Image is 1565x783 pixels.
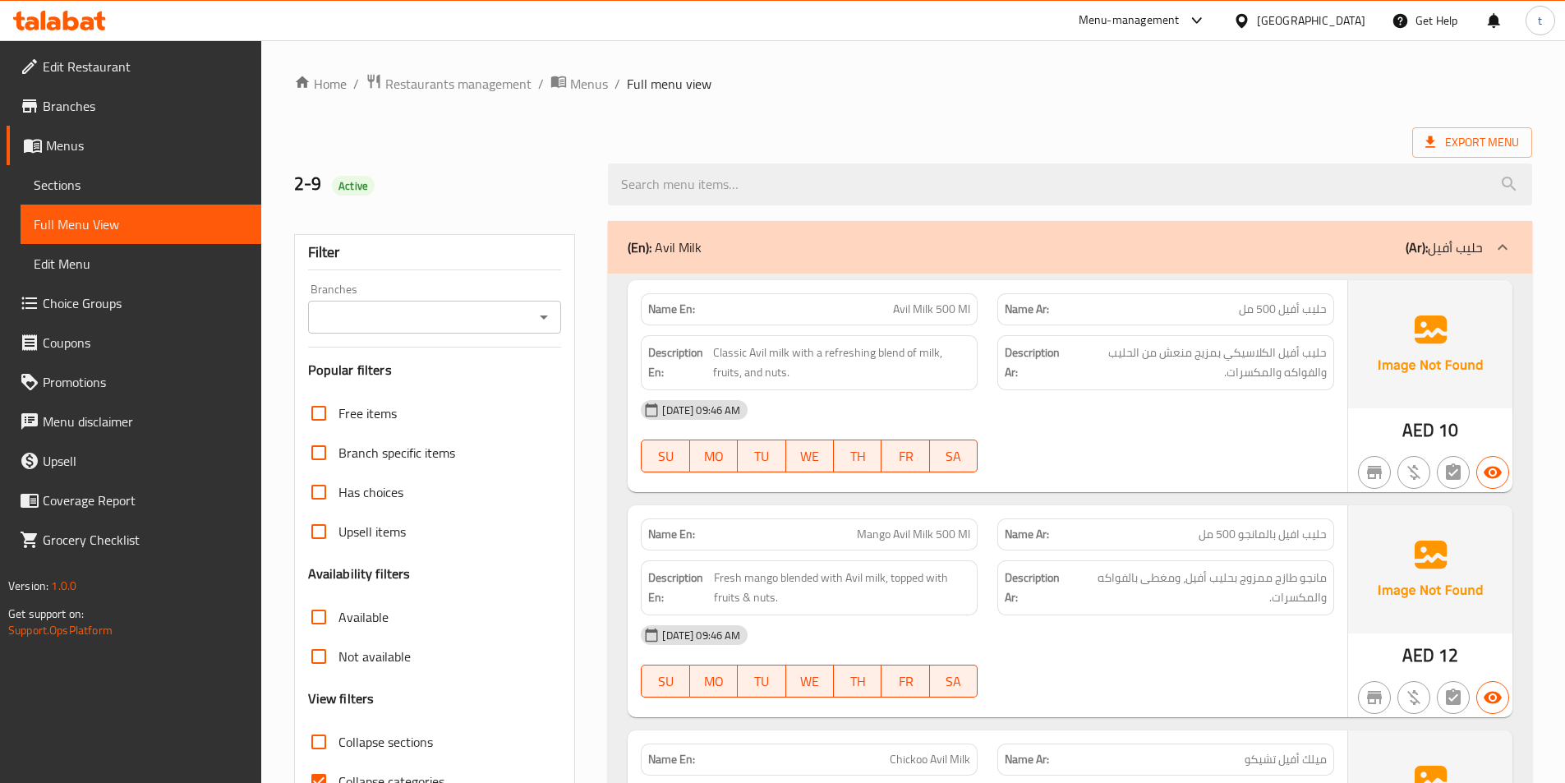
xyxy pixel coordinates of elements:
[34,254,248,274] span: Edit Menu
[738,440,785,472] button: TU
[1005,343,1061,383] strong: Description Ar:
[930,665,978,698] button: SA
[656,403,747,418] span: [DATE] 09:46 AM
[43,372,248,392] span: Promotions
[8,603,84,624] span: Get support on:
[641,665,689,698] button: SU
[1257,12,1365,30] div: [GEOGRAPHIC_DATA]
[1437,681,1470,714] button: Not has choices
[608,164,1532,205] input: search
[43,293,248,313] span: Choice Groups
[1425,132,1519,153] span: Export Menu
[332,178,375,194] span: Active
[34,175,248,195] span: Sections
[738,665,785,698] button: TU
[43,57,248,76] span: Edit Restaurant
[21,165,261,205] a: Sections
[697,444,731,468] span: MO
[1406,235,1428,260] b: (Ar):
[1005,301,1049,318] strong: Name Ar:
[648,670,683,693] span: SU
[46,136,248,155] span: Menus
[21,205,261,244] a: Full Menu View
[43,412,248,431] span: Menu disclaimer
[8,619,113,641] a: Support.OpsPlatform
[338,443,455,463] span: Branch specific items
[641,440,689,472] button: SU
[881,440,929,472] button: FR
[1348,280,1512,408] img: Ae5nvW7+0k+MAAAAAElFTkSuQmCC
[338,403,397,423] span: Free items
[338,482,403,502] span: Has choices
[937,670,971,693] span: SA
[570,74,608,94] span: Menus
[1412,127,1532,158] span: Export Menu
[21,244,261,283] a: Edit Menu
[34,214,248,234] span: Full Menu View
[7,441,261,481] a: Upsell
[532,306,555,329] button: Open
[1070,568,1327,608] span: مانجو طازج ممزوج بحليب أفيل، ومغطى بالفواكه والمكسرات.
[294,172,589,196] h2: 2-9
[7,86,261,126] a: Branches
[294,74,347,94] a: Home
[690,440,738,472] button: MO
[7,323,261,362] a: Coupons
[840,670,875,693] span: TH
[627,74,711,94] span: Full menu view
[7,520,261,560] a: Grocery Checklist
[550,73,608,94] a: Menus
[43,333,248,352] span: Coupons
[308,564,411,583] h3: Availability filters
[43,96,248,116] span: Branches
[656,628,747,643] span: [DATE] 09:46 AM
[713,343,970,383] span: Classic Avil milk with a refreshing blend of milk, fruits, and nuts.
[628,235,651,260] b: (En):
[338,732,433,752] span: Collapse sections
[7,402,261,441] a: Menu disclaimer
[1397,456,1430,489] button: Purchased item
[840,444,875,468] span: TH
[538,74,544,94] li: /
[834,665,881,698] button: TH
[714,568,970,608] span: Fresh mango blended with Avil milk, topped with fruits & nuts.
[744,444,779,468] span: TU
[881,665,929,698] button: FR
[1199,526,1327,543] span: حليب افيل بالمانجو 500 مل
[1358,456,1391,489] button: Not branch specific item
[43,491,248,510] span: Coverage Report
[648,568,711,608] strong: Description En:
[338,522,406,541] span: Upsell items
[338,647,411,666] span: Not available
[1358,681,1391,714] button: Not branch specific item
[888,444,923,468] span: FR
[648,526,695,543] strong: Name En:
[385,74,532,94] span: Restaurants management
[308,689,375,708] h3: View filters
[888,670,923,693] span: FR
[744,670,779,693] span: TU
[294,73,1532,94] nav: breadcrumb
[834,440,881,472] button: TH
[308,361,562,380] h3: Popular filters
[1476,456,1509,489] button: Available
[8,575,48,596] span: Version:
[648,343,709,383] strong: Description En:
[1005,526,1049,543] strong: Name Ar:
[7,481,261,520] a: Coverage Report
[893,301,970,318] span: Avil Milk 500 Ml
[690,665,738,698] button: MO
[1406,237,1483,257] p: حليب أفيل
[648,301,695,318] strong: Name En:
[7,362,261,402] a: Promotions
[1005,568,1067,608] strong: Description Ar:
[608,221,1532,274] div: (En): Avil Milk(Ar):حليب أفيل
[332,176,375,196] div: Active
[308,235,562,270] div: Filter
[1437,456,1470,489] button: Not has choices
[7,47,261,86] a: Edit Restaurant
[614,74,620,94] li: /
[353,74,359,94] li: /
[1402,639,1434,671] span: AED
[648,751,695,768] strong: Name En:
